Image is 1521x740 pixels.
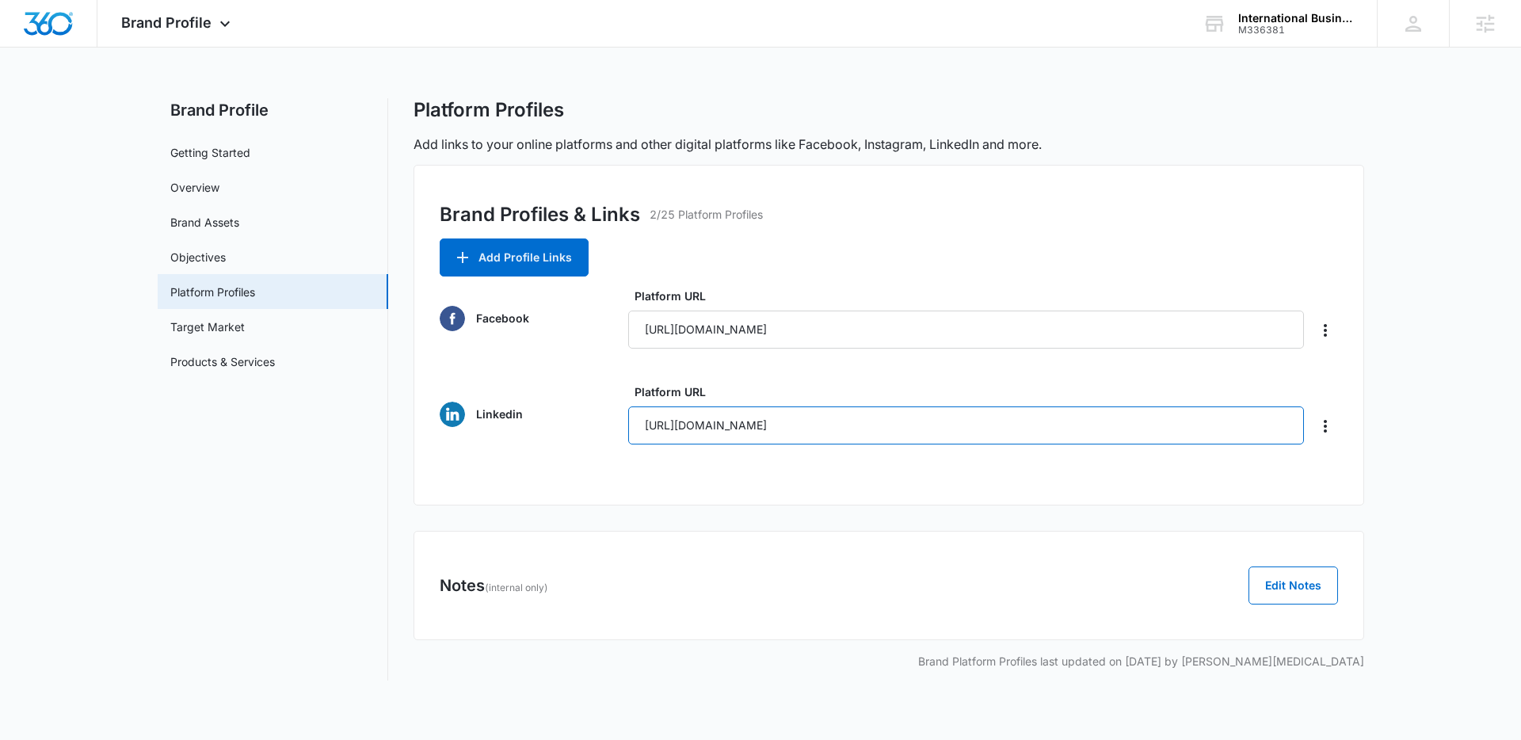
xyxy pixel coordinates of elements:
h3: Brand Profiles & Links [440,200,640,229]
button: Delete [1313,414,1337,439]
button: Delete [1313,318,1337,343]
label: Platform URL [635,383,1311,400]
input: Please enter the platform URL [628,406,1305,444]
a: Target Market [170,319,245,335]
h1: Platform Profiles [414,98,564,122]
p: Add links to your online platforms and other digital platforms like Facebook, Instagram, LinkedIn... [414,135,1364,154]
p: Facebook [476,310,529,326]
a: Getting Started [170,144,250,161]
p: Linkedin [476,406,523,422]
a: Brand Assets [170,214,239,231]
a: Products & Services [170,353,275,370]
a: Objectives [170,249,226,265]
button: Add Profile Links [440,238,589,277]
div: account id [1238,25,1354,36]
div: account name [1238,12,1354,25]
span: Brand Profile [121,14,212,31]
span: (internal only) [485,582,548,593]
h3: Notes [440,574,548,597]
h2: Brand Profile [158,98,388,122]
a: Overview [170,179,219,196]
p: 2/25 Platform Profiles [650,206,763,223]
input: Please enter the platform URL [628,311,1305,349]
label: Platform URL [635,288,1311,304]
button: Edit Notes [1248,566,1338,605]
a: Platform Profiles [170,284,255,300]
p: Brand Platform Profiles last updated on [DATE] by [PERSON_NAME][MEDICAL_DATA] [414,653,1364,669]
